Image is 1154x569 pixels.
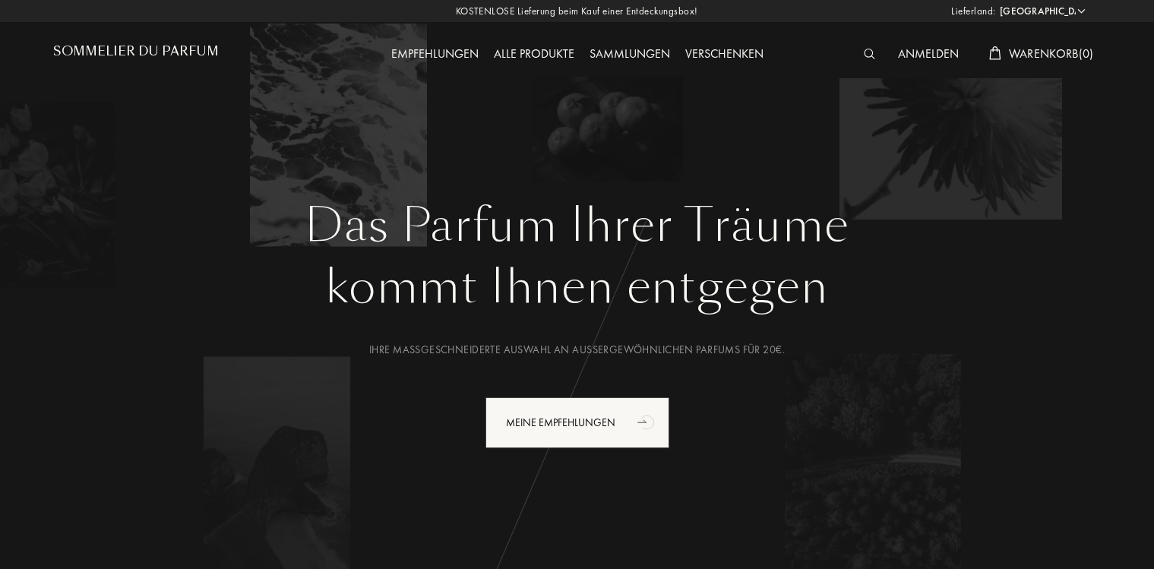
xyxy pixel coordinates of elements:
a: Alle Produkte [486,46,582,62]
div: Alle Produkte [486,45,582,65]
div: Meine Empfehlungen [485,397,669,448]
div: Verschenken [678,45,771,65]
img: search_icn_white.svg [864,49,875,59]
div: Sammlungen [582,45,678,65]
h1: Sommelier du Parfum [53,44,219,58]
a: Anmelden [890,46,966,62]
img: cart_white.svg [989,46,1001,60]
span: Warenkorb ( 0 ) [1009,46,1094,62]
div: Empfehlungen [384,45,486,65]
div: animation [632,406,662,437]
h1: Das Parfum Ihrer Träume [65,198,1090,253]
a: Sommelier du Parfum [53,44,219,65]
a: Empfehlungen [384,46,486,62]
div: kommt Ihnen entgegen [65,253,1090,321]
div: Ihre maßgeschneiderte Auswahl an außergewöhnlichen Parfums für 20€. [65,342,1090,358]
a: Meine Empfehlungenanimation [474,397,681,448]
a: Verschenken [678,46,771,62]
a: Sammlungen [582,46,678,62]
div: Anmelden [890,45,966,65]
span: Lieferland: [951,4,996,19]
